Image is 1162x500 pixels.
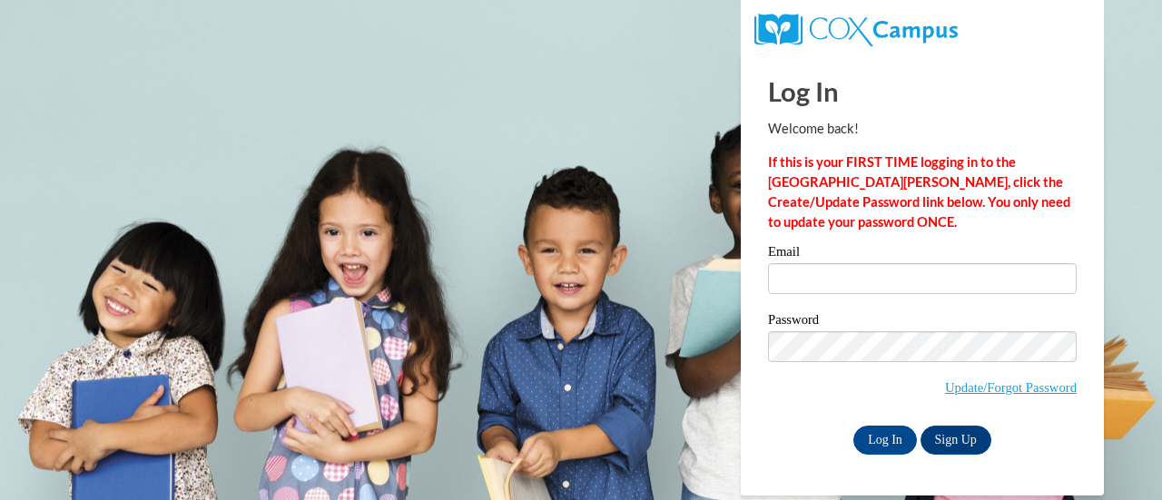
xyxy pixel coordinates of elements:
strong: If this is your FIRST TIME logging in to the [GEOGRAPHIC_DATA][PERSON_NAME], click the Create/Upd... [768,154,1070,230]
h1: Log In [768,73,1077,110]
input: Log In [853,426,917,455]
a: Sign Up [921,426,991,455]
label: Password [768,313,1077,331]
label: Email [768,245,1077,263]
p: Welcome back! [768,119,1077,139]
img: COX Campus [754,14,958,46]
a: Update/Forgot Password [945,380,1077,395]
